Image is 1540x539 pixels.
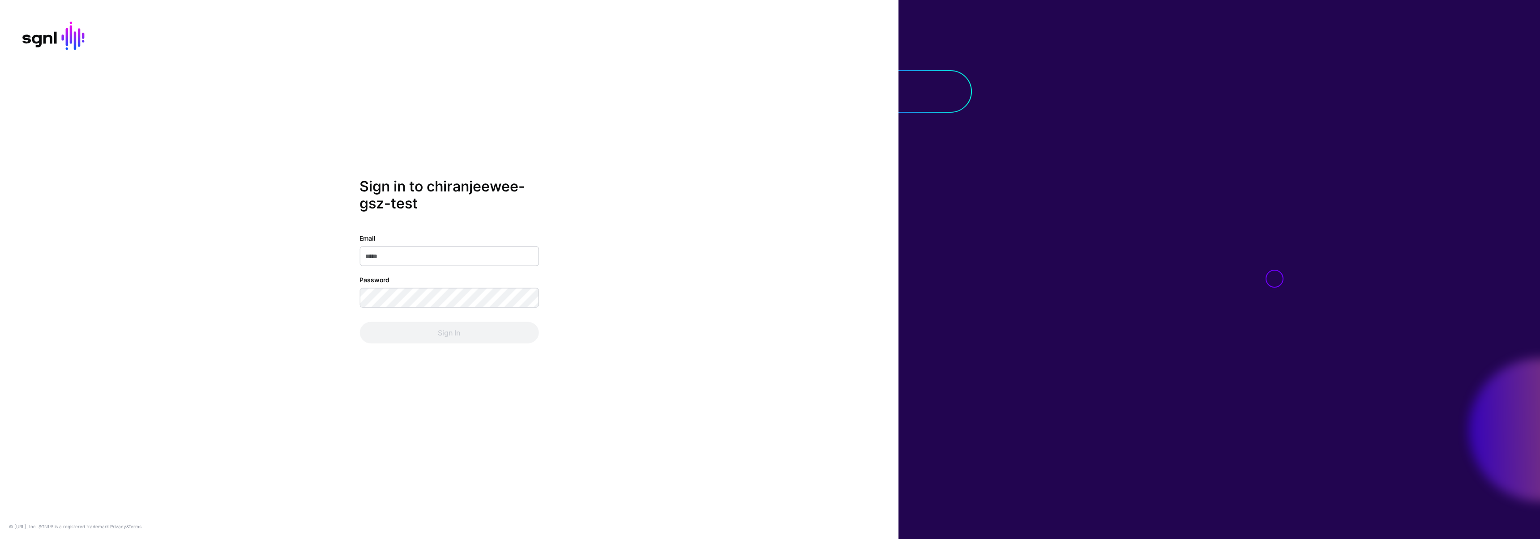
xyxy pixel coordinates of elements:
a: Terms [128,524,141,529]
div: © [URL], Inc. SGNL® is a registered trademark. & [9,523,141,530]
h2: Sign in to chiranjeewee-gsz-test [359,178,539,212]
a: Privacy [110,524,126,529]
label: Email [359,233,376,243]
label: Password [359,275,389,284]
